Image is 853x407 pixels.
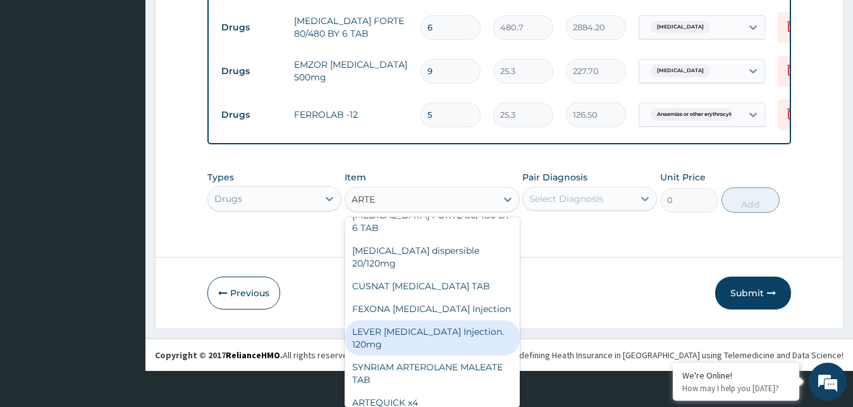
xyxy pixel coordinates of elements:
[226,349,280,361] a: RelianceHMO
[345,171,366,184] label: Item
[682,383,790,394] p: How may I help you today?
[214,192,242,205] div: Drugs
[682,370,790,381] div: We're Online!
[215,16,288,39] td: Drugs
[288,52,414,90] td: EMZOR [MEDICAL_DATA] 500mg
[345,356,520,391] div: SYNRIAM ARTEROLANE MALEATE TAB
[345,239,520,275] div: [MEDICAL_DATA] dispersible 20/120mg
[651,21,710,34] span: [MEDICAL_DATA]
[651,65,710,77] span: [MEDICAL_DATA]
[215,59,288,83] td: Drugs
[509,349,844,361] div: Redefining Heath Insurance in [GEOGRAPHIC_DATA] using Telemedicine and Data Science!
[345,204,520,239] div: [MEDICAL_DATA] FORTE 80/480 BY 6 TAB
[145,339,853,371] footer: All rights reserved.
[155,349,283,361] strong: Copyright © 2017 .
[66,71,212,87] div: Chat with us now
[522,171,587,184] label: Pair Diagnosis
[345,275,520,297] div: CUSNAT [MEDICAL_DATA] TAB
[23,63,51,95] img: d_794563401_company_1708531726252_794563401
[345,297,520,320] div: FEXONA [MEDICAL_DATA] Injection
[288,8,414,46] td: [MEDICAL_DATA] FORTE 80/480 BY 6 TAB
[345,320,520,356] div: LEVER [MEDICAL_DATA] Injection. 120mg
[207,277,280,310] button: Previous
[715,277,791,310] button: Submit
[529,192,603,205] div: Select Diagnosis
[73,123,175,251] span: We're online!
[721,187,780,213] button: Add
[660,171,706,184] label: Unit Price
[288,102,414,127] td: FERROLAB -12
[207,172,234,183] label: Types
[207,6,238,37] div: Minimize live chat window
[6,272,241,316] textarea: Type your message and hit 'Enter'
[651,108,746,121] span: Anaemias or other erythrocyte ...
[215,103,288,127] td: Drugs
